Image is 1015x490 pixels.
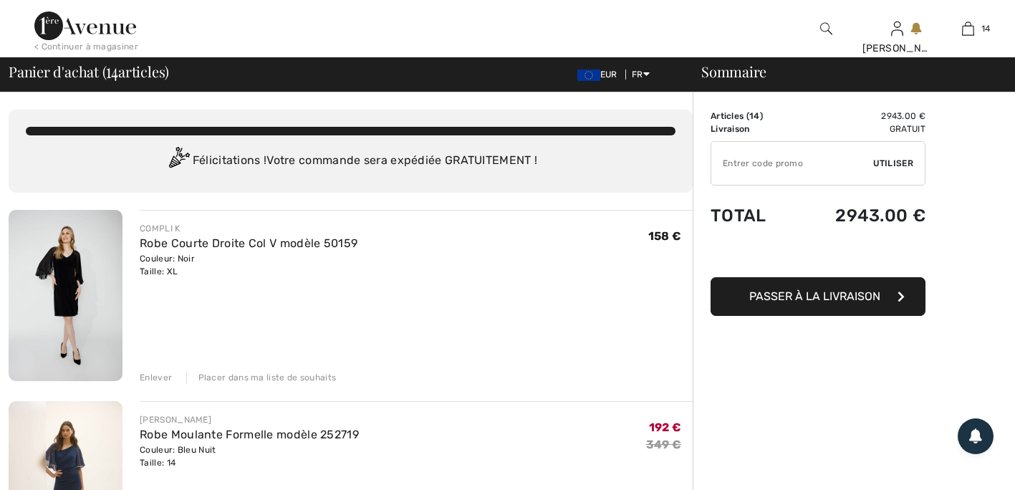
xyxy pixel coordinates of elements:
[711,191,792,240] td: Total
[862,41,932,56] div: [PERSON_NAME]
[140,443,359,469] div: Couleur: Bleu Nuit Taille: 14
[106,61,118,80] span: 14
[140,222,357,235] div: COMPLI K
[9,64,169,79] span: Panier d'achat ( articles)
[792,191,925,240] td: 2943.00 €
[140,252,357,278] div: Couleur: Noir Taille: XL
[577,69,623,80] span: EUR
[648,229,682,243] span: 158 €
[649,421,682,434] span: 192 €
[632,69,650,80] span: FR
[164,147,193,176] img: Congratulation2.svg
[962,20,974,37] img: Mon panier
[577,69,600,81] img: Euro
[711,110,792,123] td: Articles ( )
[711,142,873,185] input: Code promo
[140,236,357,250] a: Robe Courte Droite Col V modèle 50159
[873,157,913,170] span: Utiliser
[749,111,760,121] span: 14
[140,371,172,384] div: Enlever
[34,40,138,53] div: < Continuer à magasiner
[981,22,991,35] span: 14
[140,413,359,426] div: [PERSON_NAME]
[646,438,682,451] s: 349 €
[891,21,903,35] a: Se connecter
[711,123,792,135] td: Livraison
[34,11,136,40] img: 1ère Avenue
[711,277,925,316] button: Passer à la livraison
[711,240,925,272] iframe: PayPal
[684,64,1006,79] div: Sommaire
[749,289,880,303] span: Passer à la livraison
[924,447,1001,483] iframe: Ouvre un widget dans lequel vous pouvez trouver plus d’informations
[792,123,925,135] td: Gratuit
[933,20,1003,37] a: 14
[140,428,359,441] a: Robe Moulante Formelle modèle 252719
[792,110,925,123] td: 2943.00 €
[186,371,337,384] div: Placer dans ma liste de souhaits
[891,20,903,37] img: Mes infos
[9,210,122,381] img: Robe Courte Droite Col V modèle 50159
[26,147,675,176] div: Félicitations ! Votre commande sera expédiée GRATUITEMENT !
[820,20,832,37] img: recherche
